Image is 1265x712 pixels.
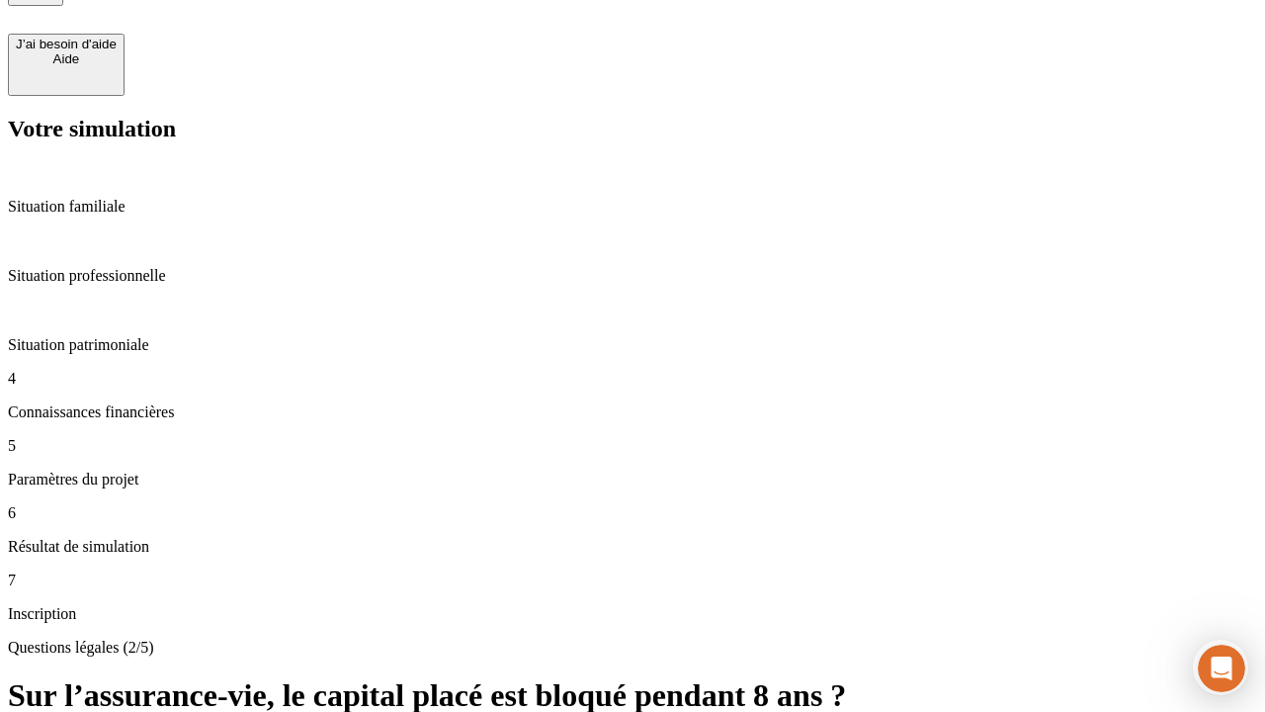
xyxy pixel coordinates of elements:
[8,605,1257,623] p: Inscription
[8,116,1257,142] h2: Votre simulation
[8,471,1257,489] p: Paramètres du projet
[8,504,1257,522] p: 6
[8,336,1257,354] p: Situation patrimoniale
[8,437,1257,455] p: 5
[8,198,1257,216] p: Situation familiale
[1193,640,1248,695] iframe: Intercom live chat discovery launcher
[16,51,117,66] div: Aide
[8,267,1257,285] p: Situation professionnelle
[8,403,1257,421] p: Connaissances financières
[8,34,125,96] button: J’ai besoin d'aideAide
[16,37,117,51] div: J’ai besoin d'aide
[8,572,1257,589] p: 7
[8,370,1257,388] p: 4
[1198,645,1245,692] iframe: Intercom live chat
[8,538,1257,556] p: Résultat de simulation
[8,639,1257,657] p: Questions légales (2/5)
